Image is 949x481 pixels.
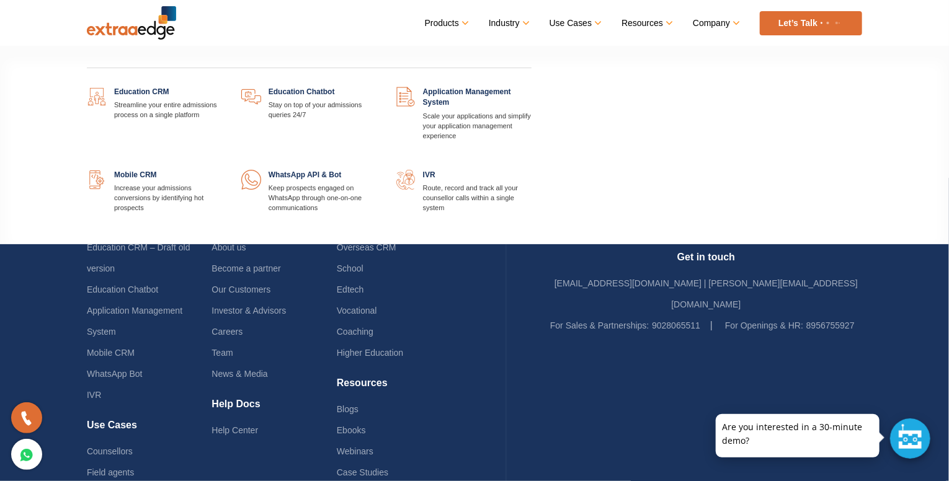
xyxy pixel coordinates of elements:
a: Education Chatbot [87,285,158,294]
a: 9028065511 [652,320,700,330]
a: Become a partner [212,263,280,273]
a: Use Cases [550,14,600,32]
a: Field agents [87,467,134,477]
a: Help Center [212,425,258,435]
a: Coaching [337,327,373,337]
a: Team [212,348,233,358]
a: Our Customers [212,285,270,294]
h4: Get in touch [550,251,862,273]
a: 8956755927 [806,320,855,330]
a: Investor & Advisors [212,306,286,316]
a: [EMAIL_ADDRESS][DOMAIN_NAME] | [PERSON_NAME][EMAIL_ADDRESS][DOMAIN_NAME] [555,278,858,309]
a: Higher Education [337,348,403,358]
a: Blogs [337,404,359,414]
a: Let’s Talk [760,11,862,35]
a: Edtech [337,285,364,294]
a: Careers [212,327,243,337]
a: About us [212,242,246,252]
h4: Help Docs [212,398,336,420]
a: Company [693,14,738,32]
label: For Openings & HR: [725,315,803,336]
a: Mobile CRM [87,348,135,358]
h4: Use Cases [87,419,212,441]
h4: Resources [337,377,461,399]
a: Overseas CRM [337,242,396,252]
a: Counsellors [87,446,133,456]
a: WhatsApp Bot [87,369,143,379]
a: IVR [87,390,101,400]
a: News & Media [212,369,267,379]
a: Resources [622,14,671,32]
a: Industry [489,14,528,32]
a: Ebooks [337,425,366,435]
a: School [337,263,363,273]
a: Vocational [337,306,377,316]
a: Products [425,14,467,32]
label: For Sales & Partnerships: [550,315,649,336]
a: Webinars [337,446,373,456]
div: Chat [890,418,930,459]
a: Case Studies [337,467,388,477]
a: Application Management System [87,306,182,337]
